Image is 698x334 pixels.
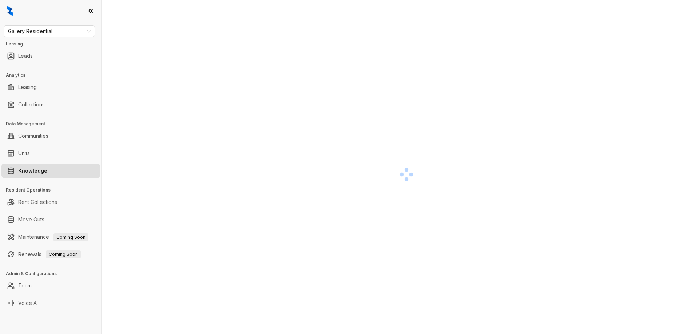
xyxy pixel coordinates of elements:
a: Move Outs [18,212,44,227]
li: Maintenance [1,230,100,244]
a: Collections [18,97,45,112]
span: Coming Soon [53,233,88,241]
a: Rent Collections [18,195,57,209]
h3: Resident Operations [6,187,101,193]
li: Team [1,278,100,293]
li: Leads [1,49,100,63]
span: Coming Soon [46,250,81,258]
a: RenewalsComing Soon [18,247,81,262]
li: Voice AI [1,296,100,310]
a: Units [18,146,30,161]
li: Rent Collections [1,195,100,209]
li: Communities [1,129,100,143]
li: Renewals [1,247,100,262]
li: Collections [1,97,100,112]
a: Leads [18,49,33,63]
img: logo [7,6,13,16]
h3: Analytics [6,72,101,79]
h3: Leasing [6,41,101,47]
span: Gallery Residential [8,26,91,37]
h3: Admin & Configurations [6,270,101,277]
li: Units [1,146,100,161]
a: Team [18,278,32,293]
a: Voice AI [18,296,38,310]
a: Leasing [18,80,37,94]
a: Communities [18,129,48,143]
a: Knowledge [18,164,47,178]
li: Knowledge [1,164,100,178]
h3: Data Management [6,121,101,127]
li: Leasing [1,80,100,94]
li: Move Outs [1,212,100,227]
